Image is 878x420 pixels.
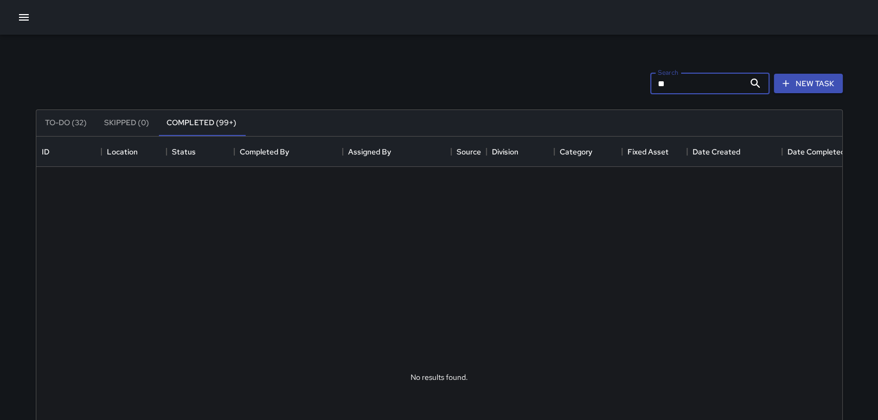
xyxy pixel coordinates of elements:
div: Fixed Asset [622,137,687,167]
div: Source [457,137,481,167]
div: Completed By [234,137,343,167]
label: Search [658,68,678,77]
div: Status [172,137,196,167]
div: Division [492,137,518,167]
div: Date Completed [787,137,845,167]
div: ID [36,137,101,167]
div: Division [486,137,554,167]
button: New Task [774,74,843,94]
div: Status [166,137,234,167]
div: Assigned By [348,137,391,167]
div: Category [560,137,592,167]
button: Completed (99+) [158,110,245,136]
div: ID [42,137,49,167]
div: Completed By [240,137,289,167]
div: Category [554,137,622,167]
div: Date Completed [782,137,877,167]
div: Assigned By [343,137,451,167]
div: Fixed Asset [627,137,669,167]
button: Skipped (0) [95,110,158,136]
button: To-Do (32) [36,110,95,136]
div: Date Created [687,137,782,167]
div: Location [107,137,138,167]
div: Location [101,137,166,167]
div: Date Created [693,137,740,167]
div: Source [451,137,486,167]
